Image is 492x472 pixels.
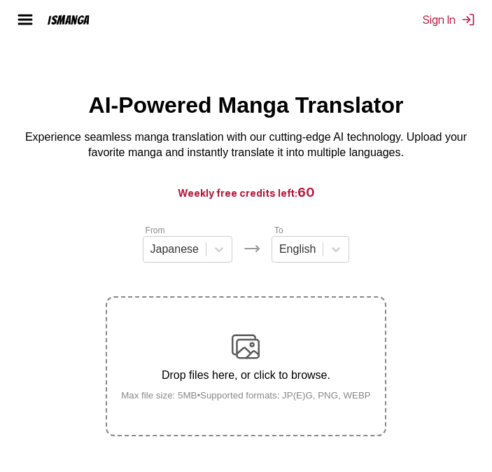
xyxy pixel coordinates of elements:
[110,369,382,382] p: Drop files here, or click to browse.
[17,11,34,28] img: hamburger
[34,183,458,201] h3: Weekly free credits left:
[110,390,382,401] small: Max file size: 5MB • Supported formats: JP(E)G, PNG, WEBP
[423,13,475,27] button: Sign In
[461,13,475,27] img: Sign out
[244,240,260,257] img: Languages icon
[146,225,165,235] label: From
[42,13,115,27] a: IsManga
[274,225,283,235] label: To
[297,185,315,200] span: 60
[89,92,404,118] h1: AI-Powered Manga Translator
[11,130,481,161] p: Experience seamless manga translation with our cutting-edge AI technology. Upload your favorite m...
[48,13,90,27] div: IsManga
